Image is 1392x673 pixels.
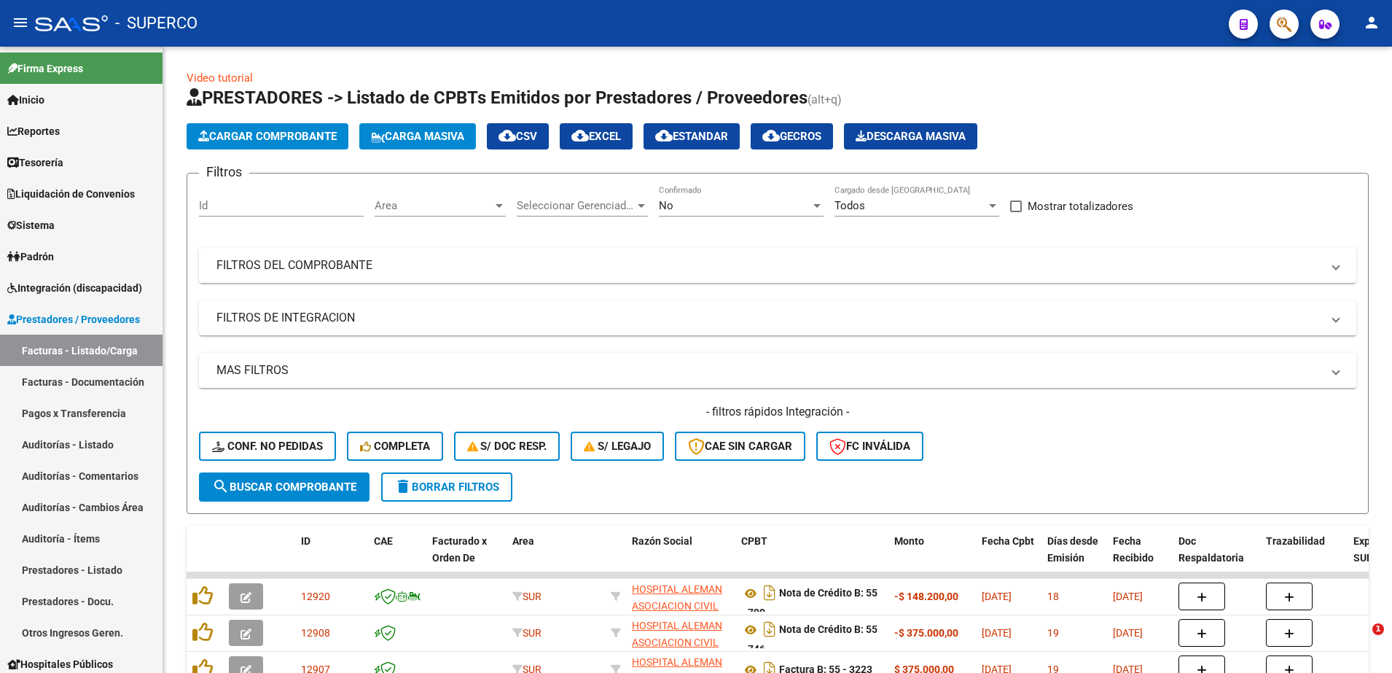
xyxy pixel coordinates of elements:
[359,123,476,149] button: Carga Masiva
[1113,535,1154,564] span: Fecha Recibido
[394,481,499,494] span: Borrar Filtros
[512,591,541,602] span: SUR
[659,199,673,212] span: No
[741,624,877,656] strong: Nota de Crédito B: 55 - 746
[7,155,63,171] span: Tesorería
[199,248,1356,283] mat-expansion-panel-header: FILTROS DEL COMPROBANTE
[1178,535,1244,564] span: Doc Respaldatoria
[760,581,779,604] i: Descargar documento
[1266,535,1325,547] span: Trazabilidad
[982,591,1012,602] span: [DATE]
[212,478,230,495] mat-icon: search
[834,199,865,212] span: Todos
[1173,526,1260,590] datatable-header-cell: Doc Respaldatoria
[751,123,833,149] button: Gecros
[7,249,54,265] span: Padrón
[375,199,493,212] span: Area
[571,130,621,143] span: EXCEL
[571,432,664,461] button: S/ legajo
[498,127,516,144] mat-icon: cloud_download
[894,627,958,639] strong: -$ 375.000,00
[7,280,142,296] span: Integración (discapacidad)
[199,353,1356,388] mat-expansion-panel-header: MAS FILTROS
[371,130,464,143] span: Carga Masiva
[1363,14,1380,31] mat-icon: person
[7,656,113,672] span: Hospitales Públicos
[381,472,512,502] button: Borrar Filtros
[187,71,253,85] a: Video tutorial
[507,526,605,590] datatable-header-cell: Area
[816,432,923,461] button: FC Inválida
[584,440,651,453] span: S/ legajo
[632,535,692,547] span: Razón Social
[1107,526,1173,590] datatable-header-cell: Fecha Recibido
[655,130,728,143] span: Estandar
[187,123,348,149] button: Cargar Comprobante
[512,627,541,639] span: SUR
[199,472,369,502] button: Buscar Comprobante
[432,535,487,564] span: Facturado x Orden De
[632,620,722,648] span: HOSPITAL ALEMAN ASOCIACION CIVIL
[1047,627,1059,639] span: 19
[301,591,330,602] span: 12920
[655,127,673,144] mat-icon: cloud_download
[632,618,730,648] div: 30545843036
[762,130,821,143] span: Gecros
[741,535,767,547] span: CPBT
[762,127,780,144] mat-icon: cloud_download
[760,618,779,641] i: Descargar documento
[7,311,140,327] span: Prestadores / Proveedores
[199,404,1356,420] h4: - filtros rápidos Integración -
[1113,591,1143,602] span: [DATE]
[7,217,55,233] span: Sistema
[7,61,83,77] span: Firma Express
[187,87,808,108] span: PRESTADORES -> Listado de CPBTs Emitidos por Prestadores / Proveedores
[199,300,1356,335] mat-expansion-panel-header: FILTROS DE INTEGRACION
[856,130,966,143] span: Descarga Masiva
[976,526,1041,590] datatable-header-cell: Fecha Cpbt
[12,14,29,31] mat-icon: menu
[894,535,924,547] span: Monto
[216,362,1321,378] mat-panel-title: MAS FILTROS
[571,127,589,144] mat-icon: cloud_download
[487,123,549,149] button: CSV
[216,310,1321,326] mat-panel-title: FILTROS DE INTEGRACION
[216,257,1321,273] mat-panel-title: FILTROS DEL COMPROBANTE
[212,440,323,453] span: Conf. no pedidas
[844,123,977,149] app-download-masive: Descarga masiva de comprobantes (adjuntos)
[212,481,356,494] span: Buscar Comprobante
[454,432,560,461] button: S/ Doc Resp.
[632,583,722,612] span: HOSPITAL ALEMAN ASOCIACION CIVIL
[888,526,976,590] datatable-header-cell: Monto
[199,432,336,461] button: Conf. no pedidas
[7,92,44,108] span: Inicio
[1260,526,1348,590] datatable-header-cell: Trazabilidad
[426,526,507,590] datatable-header-cell: Facturado x Orden De
[644,123,740,149] button: Estandar
[844,123,977,149] button: Descarga Masiva
[7,123,60,139] span: Reportes
[517,199,635,212] span: Seleccionar Gerenciador
[560,123,633,149] button: EXCEL
[498,130,537,143] span: CSV
[741,588,877,619] strong: Nota de Crédito B: 55 - 799
[1372,623,1384,635] span: 1
[301,535,310,547] span: ID
[632,581,730,612] div: 30545843036
[735,526,888,590] datatable-header-cell: CPBT
[115,7,198,39] span: - SUPERCO
[688,440,792,453] span: CAE SIN CARGAR
[7,186,135,202] span: Liquidación de Convenios
[982,627,1012,639] span: [DATE]
[295,526,368,590] datatable-header-cell: ID
[198,130,337,143] span: Cargar Comprobante
[1342,623,1377,658] iframe: Intercom live chat
[894,591,958,602] strong: -$ 148.200,00
[1113,627,1143,639] span: [DATE]
[1047,535,1098,564] span: Días desde Emisión
[301,627,330,639] span: 12908
[512,535,534,547] span: Area
[982,535,1034,547] span: Fecha Cpbt
[675,432,805,461] button: CAE SIN CARGAR
[467,440,547,453] span: S/ Doc Resp.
